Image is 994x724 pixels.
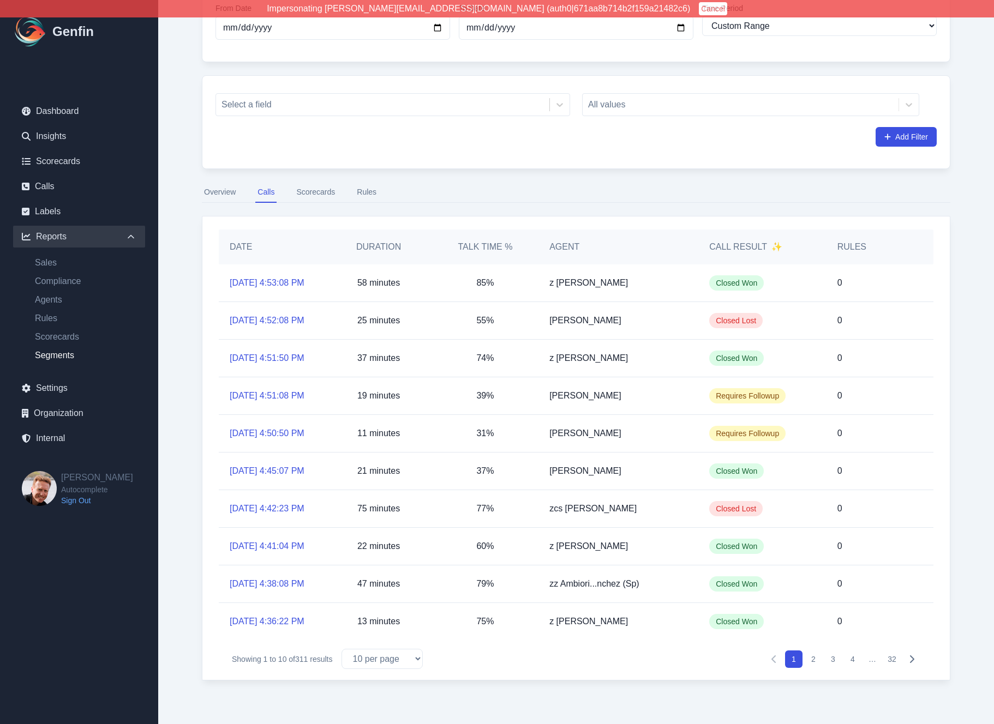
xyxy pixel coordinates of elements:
[357,352,400,365] p: 37 minutes
[230,615,304,628] a: [DATE] 4:36:22 PM
[837,615,842,628] p: 0
[549,540,628,553] p: z [PERSON_NAME]
[709,313,763,328] span: Closed Lost
[26,256,145,269] a: Sales
[864,650,881,668] span: …
[476,502,494,515] p: 77%
[13,377,145,399] a: Settings
[264,655,268,663] span: 1
[883,650,901,668] button: 32
[278,655,287,663] span: 10
[230,502,304,515] a: [DATE] 4:42:23 PM
[549,615,628,628] p: z [PERSON_NAME]
[709,576,764,592] span: Closed Won
[357,314,400,327] p: 25 minutes
[709,501,763,516] span: Closed Lost
[837,540,842,553] p: 0
[805,650,822,668] button: 2
[357,577,400,590] p: 47 minutes
[549,427,621,440] p: [PERSON_NAME]
[476,615,494,628] p: 75%
[232,654,333,665] p: Showing to of results
[549,577,639,590] p: zz Ambiori...nchez (Sp)
[837,502,842,515] p: 0
[837,352,842,365] p: 0
[52,23,94,40] h1: Genfin
[837,577,842,590] p: 0
[230,352,304,365] a: [DATE] 4:51:50 PM
[230,540,304,553] a: [DATE] 4:41:04 PM
[476,352,494,365] p: 74%
[476,314,494,327] p: 55%
[61,471,133,484] h2: [PERSON_NAME]
[476,540,494,553] p: 60%
[709,240,782,254] h5: Call Result
[709,463,764,479] span: Closed Won
[230,427,304,440] a: [DATE] 4:50:50 PM
[230,276,304,289] a: [DATE] 4:53:08 PM
[476,427,494,440] p: 31%
[837,389,842,402] p: 0
[294,182,337,203] button: Scorecards
[837,427,842,440] p: 0
[26,293,145,306] a: Agents
[443,240,528,254] h5: Talk Time %
[13,402,145,424] a: Organization
[255,182,277,203] button: Calls
[549,389,621,402] p: [PERSON_NAME]
[709,351,764,366] span: Closed Won
[336,240,421,254] h5: Duration
[230,314,304,327] a: [DATE] 4:52:08 PM
[13,427,145,449] a: Internal
[785,650,803,668] button: 1
[357,615,400,628] p: 13 minutes
[355,182,379,203] button: Rules
[61,495,133,506] a: Sign Out
[22,471,57,506] img: Brian Dunagan
[26,330,145,343] a: Scorecards
[476,276,494,289] p: 85%
[13,100,145,122] a: Dashboard
[699,2,727,15] button: Cancel
[837,240,866,254] h5: Rules
[709,539,764,554] span: Closed Won
[295,655,308,663] span: 311
[709,275,764,291] span: Closed Won
[26,275,145,288] a: Compliance
[549,240,579,254] h5: Agent
[230,577,304,590] a: [DATE] 4:38:08 PM
[230,389,304,402] a: [DATE] 4:51:08 PM
[837,276,842,289] p: 0
[709,614,764,629] span: Closed Won
[709,426,786,441] span: Requires Followup
[357,502,400,515] p: 75 minutes
[709,388,786,403] span: Requires Followup
[824,650,842,668] button: 3
[13,14,48,49] img: Logo
[476,577,494,590] p: 79%
[26,312,145,325] a: Rules
[837,464,842,478] p: 0
[357,276,400,289] p: 58 minutes
[357,389,400,402] p: 19 minutes
[13,226,145,248] div: Reports
[13,201,145,222] a: Labels
[61,484,133,495] span: Autocomplete
[837,314,842,327] p: 0
[549,276,628,289] p: z [PERSON_NAME]
[202,182,238,203] button: Overview
[844,650,861,668] button: 4
[230,464,304,478] a: [DATE] 4:45:07 PM
[549,352,628,365] p: z [PERSON_NAME]
[357,464,400,478] p: 21 minutes
[26,349,145,362] a: Segments
[876,127,937,147] button: Add Filter
[357,427,400,440] p: 11 minutes
[549,464,621,478] p: [PERSON_NAME]
[549,314,621,327] p: [PERSON_NAME]
[357,540,400,553] p: 22 minutes
[13,125,145,147] a: Insights
[13,150,145,172] a: Scorecards
[476,464,494,478] p: 37%
[476,389,494,402] p: 39%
